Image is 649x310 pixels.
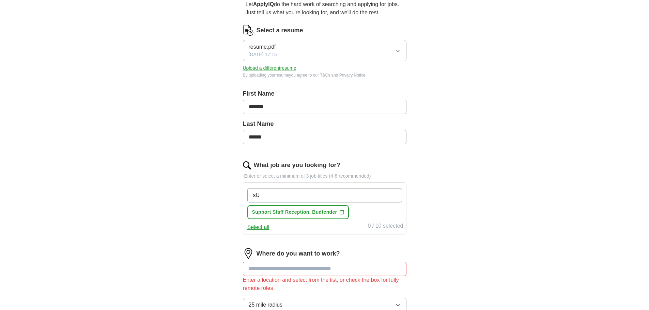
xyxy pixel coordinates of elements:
[252,209,337,216] span: Support Staff Reception, Budtender
[247,223,269,231] button: Select all
[243,72,406,78] div: By uploading your resume you agree to our and .
[243,161,251,169] img: search.png
[243,89,406,98] label: First Name
[254,161,340,170] label: What job are you looking for?
[243,173,406,180] p: Enter or select a minimum of 3 job titles (4-8 recommended)
[368,222,403,231] div: 0 / 10 selected
[339,73,366,78] a: Privacy Notice
[257,26,303,35] label: Select a resume
[243,276,406,292] div: Enter a location and select from the list, or check the box for fully remote roles
[243,40,406,61] button: resume.pdf[DATE] 17:15
[243,65,296,72] button: Upload a differentresume
[243,119,406,129] label: Last Name
[247,188,402,202] input: Type a job title and press enter
[249,51,277,58] span: [DATE] 17:15
[243,25,254,36] img: CV Icon
[243,248,254,259] img: location.png
[249,43,276,51] span: resume.pdf
[249,301,283,309] span: 25 mile radius
[247,205,349,219] button: Support Staff Reception, Budtender
[320,73,330,78] a: T&Cs
[257,249,340,258] label: Where do you want to work?
[253,1,274,7] strong: ApplyIQ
